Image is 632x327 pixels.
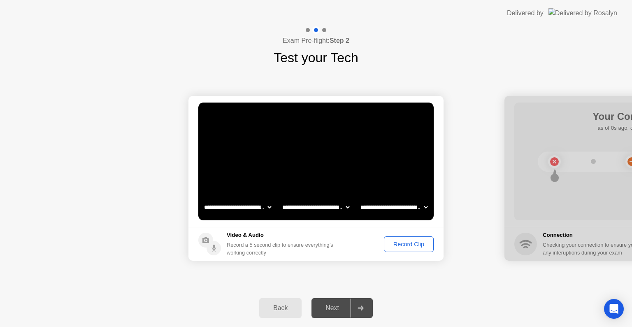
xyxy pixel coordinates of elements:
[330,37,349,44] b: Step 2
[274,48,358,68] h1: Test your Tech
[202,199,273,215] select: Available cameras
[314,304,351,312] div: Next
[259,298,302,318] button: Back
[384,236,434,252] button: Record Clip
[311,298,373,318] button: Next
[604,299,624,319] div: Open Intercom Messenger
[507,8,544,18] div: Delivered by
[227,241,337,257] div: Record a 5 second clip to ensure everything’s working correctly
[359,199,429,215] select: Available microphones
[227,231,337,239] h5: Video & Audio
[262,304,299,312] div: Back
[281,199,351,215] select: Available speakers
[548,8,617,18] img: Delivered by Rosalyn
[283,36,349,46] h4: Exam Pre-flight:
[387,241,431,248] div: Record Clip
